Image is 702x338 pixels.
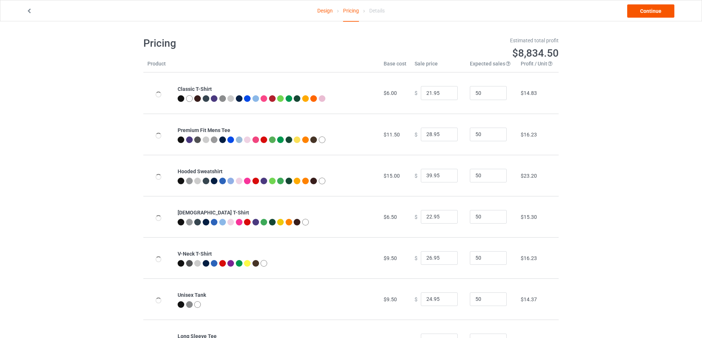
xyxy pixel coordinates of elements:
span: $11.50 [384,132,400,138]
span: $14.83 [521,90,537,96]
th: Profit / Unit [517,60,559,72]
span: $8,834.50 [512,47,559,59]
span: $ [415,90,418,96]
div: Pricing [343,0,359,22]
span: $6.00 [384,90,397,96]
img: heather_texture.png [219,95,226,102]
div: Details [369,0,385,21]
span: $14.37 [521,296,537,302]
th: Expected sales [466,60,517,72]
span: $15.30 [521,214,537,220]
span: $6.50 [384,214,397,220]
b: V-Neck T-Shirt [178,251,212,257]
a: Design [317,0,333,21]
b: Classic T-Shirt [178,86,212,92]
span: $15.00 [384,173,400,179]
b: Hooded Sweatshirt [178,168,223,174]
img: heather_texture.png [211,136,217,143]
span: $9.50 [384,296,397,302]
b: Premium Fit Mens Tee [178,127,230,133]
span: $ [415,214,418,220]
b: Unisex Tank [178,292,206,298]
h1: Pricing [143,37,346,50]
th: Sale price [411,60,466,72]
span: $16.23 [521,255,537,261]
span: $23.20 [521,173,537,179]
span: $9.50 [384,255,397,261]
span: $16.23 [521,132,537,138]
span: $ [415,296,418,302]
a: Continue [627,4,674,18]
span: $ [415,255,418,261]
th: Product [143,60,174,72]
b: [DEMOGRAPHIC_DATA] T-Shirt [178,210,249,216]
th: Base cost [380,60,411,72]
img: heather_texture.png [186,301,193,308]
div: Estimated total profit [356,37,559,44]
span: $ [415,172,418,178]
span: $ [415,131,418,137]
